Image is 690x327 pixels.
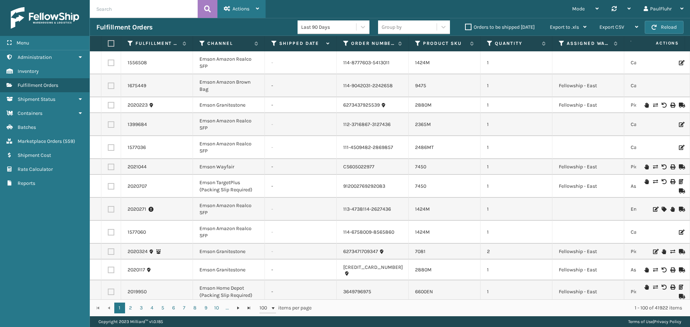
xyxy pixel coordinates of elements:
[679,267,683,272] i: Mark as Shipped
[415,60,430,66] a: 1424M
[679,188,683,193] i: Mark as Shipped
[423,40,466,47] label: Product SKU
[265,221,337,244] td: -
[128,121,147,128] a: 1399684
[265,74,337,97] td: -
[128,59,147,66] a: 1556508
[343,206,391,213] a: 113-4738114-2627436
[128,82,146,89] a: 1675449
[128,229,146,236] a: 1577060
[599,24,624,30] span: Export CSV
[343,102,380,109] a: 6273437925539
[679,249,683,254] i: Mark as Shipped
[480,198,552,221] td: 1
[259,304,270,312] span: 100
[211,303,222,313] a: 10
[654,319,681,324] a: Privacy Policy
[265,97,337,113] td: -
[128,248,148,255] a: 2020324
[125,303,136,313] a: 2
[128,163,147,170] a: 2021044
[415,248,425,254] a: 7081
[480,260,552,280] td: 1
[128,102,148,109] a: 2020223
[628,319,653,324] a: Terms of Use
[662,267,666,272] i: Void Label
[415,102,432,108] a: 2880M
[98,316,163,327] p: Copyright 2023 Milliard™ v 1.0.185
[550,24,579,30] span: Export to .xls
[193,159,265,175] td: Emson Wayfair
[246,305,252,311] span: Go to the last page
[343,59,390,66] a: 114-8777603-5413011
[343,248,378,255] a: 6273471709347
[279,40,323,47] label: Shipped Date
[193,97,265,113] td: Emson Granitestone
[662,249,666,254] i: On Hold
[63,138,75,144] span: ( 559 )
[644,103,649,108] i: On Hold
[147,303,157,313] a: 4
[567,40,610,47] label: Assigned Warehouse
[343,121,391,128] a: 112-3716867-3127436
[480,175,552,198] td: 1
[679,207,683,212] i: Mark as Shipped
[415,183,426,189] a: 7450
[653,285,657,290] i: Change shipping
[128,183,147,190] a: 2020707
[18,138,62,144] span: Marketplace Orders
[18,124,36,130] span: Batches
[128,144,146,151] a: 1577036
[653,103,657,108] i: Change shipping
[552,74,624,97] td: Fellowship - East
[552,175,624,198] td: Fellowship - East
[128,266,145,274] a: 2020117
[662,164,666,169] i: Void Label
[18,166,53,172] span: Rate Calculator
[343,264,403,271] a: [CREDIT_CARD_NUMBER]
[193,113,265,136] td: Emson Amazon Realco SFP
[265,136,337,159] td: -
[128,206,146,213] a: 2020271
[343,183,385,190] a: 912002769292083
[653,249,657,254] i: Edit
[11,7,79,29] img: logo
[193,74,265,97] td: Emson Amazon Brown Bag
[265,175,337,198] td: -
[301,23,357,31] div: Last 90 Days
[18,96,55,102] span: Shipment Status
[235,305,241,311] span: Go to the next page
[193,280,265,303] td: Emson Home Depot (Packing Slip Required)
[679,145,683,150] i: Edit
[415,206,430,212] a: 1424M
[480,136,552,159] td: 1
[670,164,675,169] i: Print Label
[343,163,374,170] a: CS605022977
[244,303,254,313] a: Go to the last page
[480,74,552,97] td: 1
[382,23,402,31] div: Group by
[465,24,535,30] label: Orders to be shipped [DATE]
[201,303,211,313] a: 9
[480,221,552,244] td: 1
[136,303,147,313] a: 3
[193,136,265,159] td: Emson Amazon Realco SFP
[679,179,683,184] i: Print Packing Slip
[662,207,666,212] i: Assign Carrier and Warehouse
[670,249,675,254] i: Change shipping
[157,303,168,313] a: 5
[572,6,585,12] span: Mode
[480,244,552,260] td: 2
[233,303,244,313] a: Go to the next page
[415,267,432,273] a: 2880M
[480,97,552,113] td: 1
[415,121,431,127] a: 2365M
[207,40,251,47] label: Channel
[168,303,179,313] a: 6
[670,103,675,108] i: Print Label
[679,230,683,235] i: Edit
[480,280,552,303] td: 1
[265,51,337,74] td: -
[653,207,657,212] i: Edit
[265,198,337,221] td: -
